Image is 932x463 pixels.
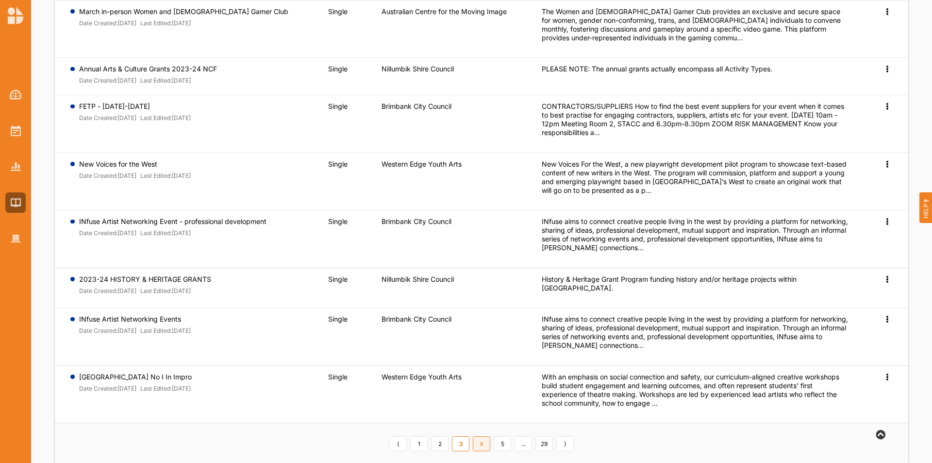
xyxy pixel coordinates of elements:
[388,435,576,451] div: Pagination Navigation
[172,19,191,27] font: [DATE]
[117,19,136,27] font: [DATE]
[10,90,22,100] img: Dashboard
[117,172,136,179] font: [DATE]
[542,102,848,137] div: CONTRACTORS/SUPPLIERS How to find the best event suppliers for your event when it comes to best p...
[140,77,172,85] label: Last Edited:
[79,229,117,237] label: Date Created:
[328,102,348,110] span: Single
[140,385,172,393] label: Last Edited:
[5,120,26,141] a: Activities
[542,65,848,73] div: PLEASE NOTE: The annual grants actually encompass all Activity Types.
[79,160,191,169] label: New Voices for the West
[140,172,172,180] label: Last Edited:
[382,275,454,284] label: Nillumbik Shire Council
[79,102,191,111] label: FETP - [DATE]-[DATE]
[382,160,462,169] label: Western Edge Youth Arts
[542,373,848,408] div: With an emphasis on social connection and safety, our curriculum-aligned creative workshops build...
[494,436,511,452] a: 5
[473,436,490,452] a: 4
[328,275,348,283] span: Single
[382,373,462,381] label: Western Edge Youth Arts
[117,287,136,294] font: [DATE]
[410,436,428,452] a: 1
[389,436,407,452] a: Previous item
[328,315,348,323] span: Single
[117,114,136,121] font: [DATE]
[117,327,136,334] font: [DATE]
[328,7,348,16] span: Single
[382,65,454,73] label: Nillumbik Shire Council
[79,327,117,335] label: Date Created:
[79,77,117,85] label: Date Created:
[328,160,348,168] span: Single
[79,7,288,16] label: March in-person Women and [DEMOGRAPHIC_DATA] Gamer Club
[542,275,848,292] div: History & Heritage Grant Program funding history and/or heritage projects within [GEOGRAPHIC_DATA].
[452,436,469,452] a: 3
[542,160,848,195] div: New Voices For the West, a new playwright development pilot program to showcase text-based conten...
[515,436,532,452] a: ...
[79,287,117,295] label: Date Created:
[382,102,451,111] label: Brimbank City Council
[5,228,26,249] a: Organisation
[172,287,191,294] font: [DATE]
[382,315,451,324] label: Brimbank City Council
[79,172,117,180] label: Date Created:
[117,385,136,392] font: [DATE]
[328,217,348,225] span: Single
[140,114,172,122] label: Last Edited:
[556,436,574,452] a: Next item
[140,229,172,237] label: Last Edited:
[79,385,117,393] label: Date Created:
[431,436,449,452] a: 2
[117,77,136,84] font: [DATE]
[79,275,211,284] label: 2023-24 HISTORY & HERITAGE GRANTS
[5,156,26,177] a: Reports
[382,7,507,16] label: Australian Centre for the Moving Image
[140,287,172,295] label: Last Edited:
[172,229,191,237] font: [DATE]
[172,77,191,84] font: [DATE]
[172,327,191,334] font: [DATE]
[542,7,848,42] div: The Women and [DEMOGRAPHIC_DATA] Gamer Club provides an exclusive and secure space for women, gen...
[8,7,23,24] img: logo
[117,229,136,237] font: [DATE]
[328,65,348,73] span: Single
[542,315,848,350] div: INfuse aims to connect creative people living in the west by providing a platform for networking,...
[535,436,553,452] a: 29
[5,85,26,105] a: Dashboard
[79,65,217,73] label: Annual Arts & Culture Grants 2023-24 NCF
[11,162,21,171] img: Reports
[542,217,848,252] div: INfuse aims to connect creative people living in the west by providing a platform for networking,...
[11,125,21,136] img: Activities
[328,373,348,381] span: Single
[79,114,117,122] label: Date Created:
[79,315,191,324] label: INfuse Artist Networking Events
[172,385,191,392] font: [DATE]
[79,19,117,27] label: Date Created:
[79,373,192,381] label: [GEOGRAPHIC_DATA] No I In Impro
[11,198,21,206] img: Library
[382,217,451,226] label: Brimbank City Council
[140,327,172,335] label: Last Edited:
[140,19,172,27] label: Last Edited:
[172,172,191,179] font: [DATE]
[79,217,266,226] label: INfuse Artist Networking Event - professional development
[172,114,191,121] font: [DATE]
[11,235,21,243] img: Organisation
[5,192,26,213] a: Library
